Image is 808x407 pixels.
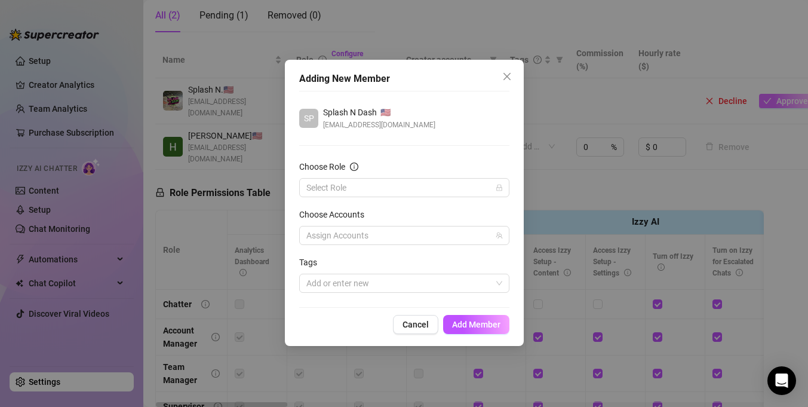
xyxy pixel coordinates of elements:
[299,160,345,173] div: Choose Role
[502,72,512,81] span: close
[323,106,377,119] span: Splash N Dash
[497,72,517,81] span: Close
[403,320,429,329] span: Cancel
[496,184,503,191] span: lock
[323,119,435,131] span: [EMAIL_ADDRESS][DOMAIN_NAME]
[452,320,500,329] span: Add Member
[767,366,796,395] div: Open Intercom Messenger
[323,106,435,119] div: 🇺🇸
[299,72,509,86] div: Adding New Member
[393,315,438,334] button: Cancel
[496,232,503,239] span: team
[299,256,325,269] label: Tags
[350,163,358,171] span: info-circle
[443,315,509,334] button: Add Member
[497,67,517,86] button: Close
[303,112,314,125] span: SP
[299,208,372,221] label: Choose Accounts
